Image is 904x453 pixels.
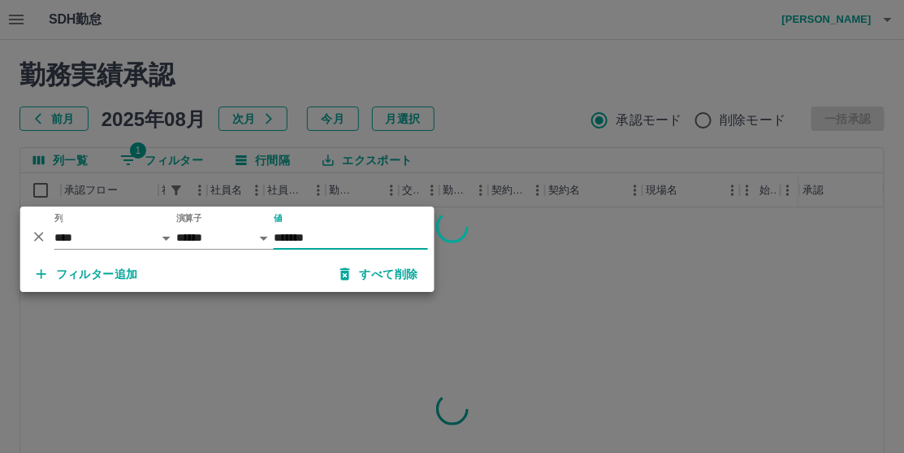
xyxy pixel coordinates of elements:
[176,212,202,224] label: 演算子
[327,259,431,289] button: すべて削除
[27,224,51,249] button: 削除
[24,259,151,289] button: フィルター追加
[54,212,63,224] label: 列
[274,212,283,224] label: 値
